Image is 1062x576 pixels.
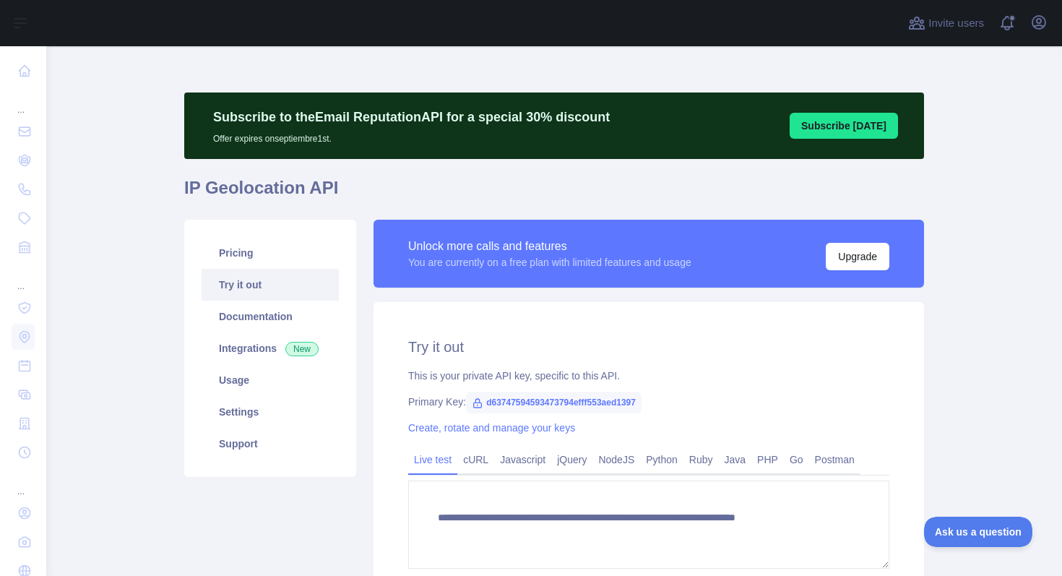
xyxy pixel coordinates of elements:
div: Unlock more calls and features [408,238,691,255]
a: Support [202,428,339,460]
span: New [285,342,319,356]
a: jQuery [551,448,592,471]
a: Settings [202,396,339,428]
a: Ruby [683,448,719,471]
button: Upgrade [826,243,889,270]
a: PHP [751,448,784,471]
div: ... [12,87,35,116]
a: cURL [457,448,494,471]
a: NodeJS [592,448,640,471]
span: d63747594593473794efff553aed1397 [466,392,642,413]
button: Subscribe [DATE] [790,113,898,139]
a: Javascript [494,448,551,471]
div: This is your private API key, specific to this API. [408,369,889,383]
a: Create, rotate and manage your keys [408,422,575,434]
button: Invite users [905,12,987,35]
div: ... [12,468,35,497]
a: Usage [202,364,339,396]
div: ... [12,263,35,292]
a: Documentation [202,301,339,332]
a: Python [640,448,683,471]
a: Try it out [202,269,339,301]
h1: IP Geolocation API [184,176,924,211]
h2: Try it out [408,337,889,357]
a: Pricing [202,237,339,269]
iframe: Toggle Customer Support [924,517,1033,547]
a: Java [719,448,752,471]
a: Postman [809,448,860,471]
p: Offer expires on septiembre 1st. [213,127,610,145]
a: Go [784,448,809,471]
div: Primary Key: [408,395,889,409]
p: Subscribe to the Email Reputation API for a special 30 % discount [213,107,610,127]
a: Integrations New [202,332,339,364]
div: You are currently on a free plan with limited features and usage [408,255,691,270]
span: Invite users [928,15,984,32]
a: Live test [408,448,457,471]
